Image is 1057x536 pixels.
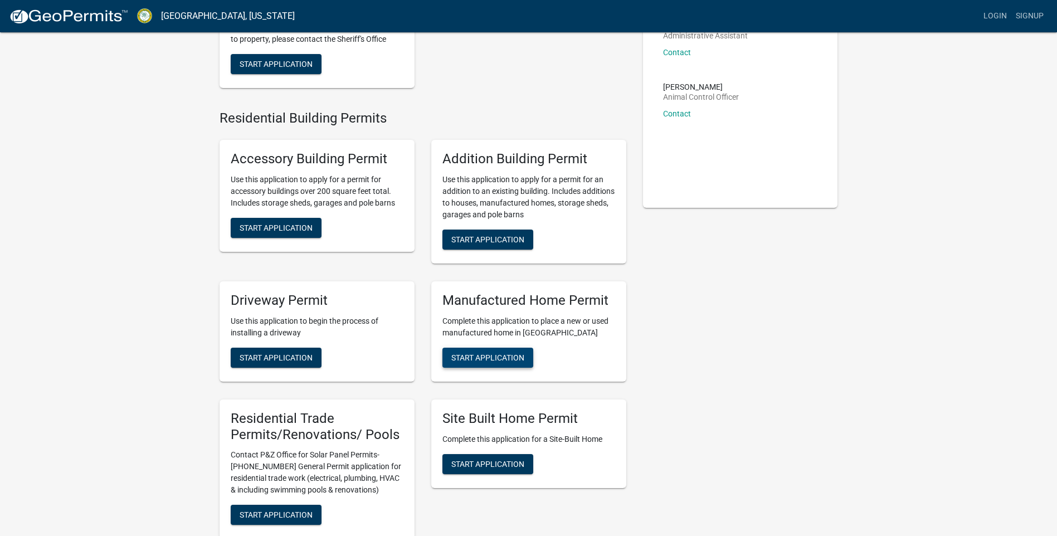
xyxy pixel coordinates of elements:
p: Animal Control Officer [663,93,739,101]
p: Contact P&Z Office for Solar Panel Permits- [PHONE_NUMBER] General Permit application for residen... [231,449,403,496]
p: Administrative Assistant [663,32,748,40]
span: Start Application [240,353,313,362]
span: Start Application [240,510,313,519]
span: Start Application [451,353,524,362]
p: Complete this application to place a new or used manufactured home in [GEOGRAPHIC_DATA] [442,315,615,339]
h5: Site Built Home Permit [442,411,615,427]
h5: Addition Building Permit [442,151,615,167]
a: Contact [663,109,691,118]
h5: Manufactured Home Permit [442,293,615,309]
span: Start Application [451,235,524,243]
button: Start Application [442,454,533,474]
span: Start Application [240,223,313,232]
p: [PERSON_NAME] [663,83,739,91]
p: Use this application to apply for a permit for accessory buildings over 200 square feet total. In... [231,174,403,209]
h5: Accessory Building Permit [231,151,403,167]
a: Signup [1011,6,1048,27]
a: [GEOGRAPHIC_DATA], [US_STATE] [161,7,295,26]
button: Start Application [231,218,322,238]
img: Crawford County, Georgia [137,8,152,23]
h4: Residential Building Permits [220,110,626,126]
button: Start Application [231,54,322,74]
span: Start Application [240,60,313,69]
a: Contact [663,48,691,57]
button: Start Application [231,348,322,368]
h5: Residential Trade Permits/Renovations/ Pools [231,411,403,443]
p: Use this application to begin the process of installing a driveway [231,315,403,339]
button: Start Application [442,230,533,250]
h5: Driveway Permit [231,293,403,309]
p: Complete this application for a Site-Built Home [442,433,615,445]
button: Start Application [231,505,322,525]
p: Use this application to apply for a permit for an addition to an existing building. Includes addi... [442,174,615,221]
a: Login [979,6,1011,27]
button: Start Application [442,348,533,368]
span: Start Application [451,459,524,468]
